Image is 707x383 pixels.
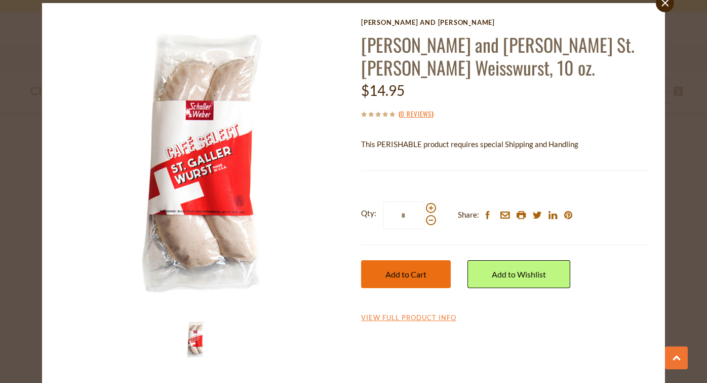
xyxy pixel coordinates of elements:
[383,201,424,229] input: Qty:
[385,269,426,279] span: Add to Cart
[467,260,570,288] a: Add to Wishlist
[361,18,650,26] a: [PERSON_NAME] and [PERSON_NAME]
[361,260,451,288] button: Add to Cart
[361,138,650,151] p: This PERISHABLE product requires special Shipping and Handling
[458,208,479,221] span: Share:
[175,319,216,360] img: Schaller and Weber Sankt Galler Wurst
[361,314,456,323] a: View Full Product Info
[361,207,376,220] strong: Qty:
[361,82,405,99] span: $14.95
[57,18,346,308] img: Schaller and Weber Sankt Galler Wurst
[361,31,635,81] a: [PERSON_NAME] and [PERSON_NAME] St. [PERSON_NAME] Weisswurst, 10 oz.
[371,158,650,171] li: We will ship this product in heat-protective packaging and ice.
[399,109,434,119] span: ( )
[401,109,431,120] a: 0 Reviews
